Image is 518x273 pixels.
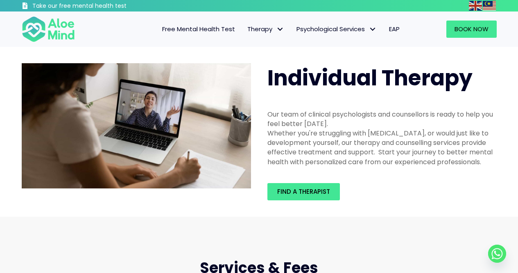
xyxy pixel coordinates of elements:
a: Psychological ServicesPsychological Services: submenu [290,21,383,38]
a: EAP [383,21,406,38]
span: Psychological Services: submenu [367,23,379,35]
a: Malay [483,1,497,10]
a: Find a therapist [267,183,340,200]
div: Our team of clinical psychologists and counsellors is ready to help you feel better [DATE]. [267,110,497,128]
span: Psychological Services [296,25,377,33]
a: English [469,1,483,10]
div: Whether you're struggling with [MEDICAL_DATA], or would just like to development yourself, our th... [267,128,497,167]
span: Free Mental Health Test [162,25,235,33]
span: Individual Therapy [267,63,473,93]
a: TherapyTherapy: submenu [241,21,290,38]
img: Therapy online individual [22,63,251,189]
h3: Take our free mental health test [32,2,170,10]
a: Whatsapp [488,245,506,263]
img: ms [483,1,496,11]
span: Therapy [247,25,284,33]
span: Book Now [455,25,489,33]
img: Aloe mind Logo [22,16,75,43]
a: Take our free mental health test [22,2,170,11]
span: EAP [389,25,400,33]
a: Book Now [446,21,497,38]
nav: Menu [86,21,406,38]
span: Therapy: submenu [274,23,286,35]
img: en [469,1,482,11]
a: Free Mental Health Test [156,21,241,38]
span: Find a therapist [277,187,330,196]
